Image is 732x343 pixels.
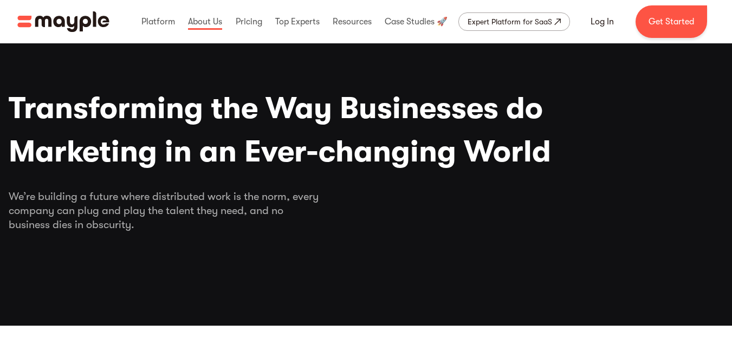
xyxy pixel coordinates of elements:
[9,204,724,218] span: company can plug and play the talent they need, and no
[185,4,225,39] div: About Us
[9,190,724,232] div: We’re building a future where distributed work is the norm, every
[636,5,707,38] a: Get Started
[330,4,374,39] div: Resources
[578,9,627,35] a: Log In
[9,87,724,173] h1: Transforming the Way Businesses do
[9,218,724,232] span: business dies in obscurity.
[9,130,724,173] span: Marketing in an Ever-changing World
[17,11,109,32] img: Mayple logo
[468,15,552,28] div: Expert Platform for SaaS
[273,4,322,39] div: Top Experts
[458,12,570,31] a: Expert Platform for SaaS
[139,4,178,39] div: Platform
[17,11,109,32] a: home
[233,4,265,39] div: Pricing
